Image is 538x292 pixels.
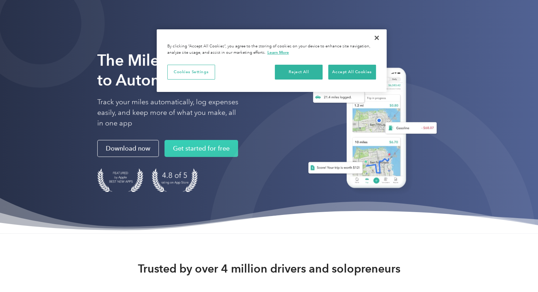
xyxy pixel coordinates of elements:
[152,168,198,192] img: 4.9 out of 5 stars on the app store
[97,140,159,157] a: Download now
[275,65,323,80] button: Reject All
[97,97,239,129] p: Track your miles automatically, log expenses easily, and keep more of what you make, all in one app
[267,50,289,55] a: More information about your privacy, opens in a new tab
[328,65,376,80] button: Accept All Cookies
[167,65,215,80] button: Cookies Settings
[369,30,384,46] button: Close
[157,29,387,92] div: Cookie banner
[97,168,143,192] img: Badge for Featured by Apple Best New Apps
[164,140,238,157] a: Get started for free
[97,51,285,89] strong: The Mileage Tracking App to Automate Your Logs
[138,262,400,276] strong: Trusted by over 4 million drivers and solopreneurs
[167,43,376,56] div: By clicking “Accept All Cookies”, you agree to the storing of cookies on your device to enhance s...
[157,29,387,92] div: Privacy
